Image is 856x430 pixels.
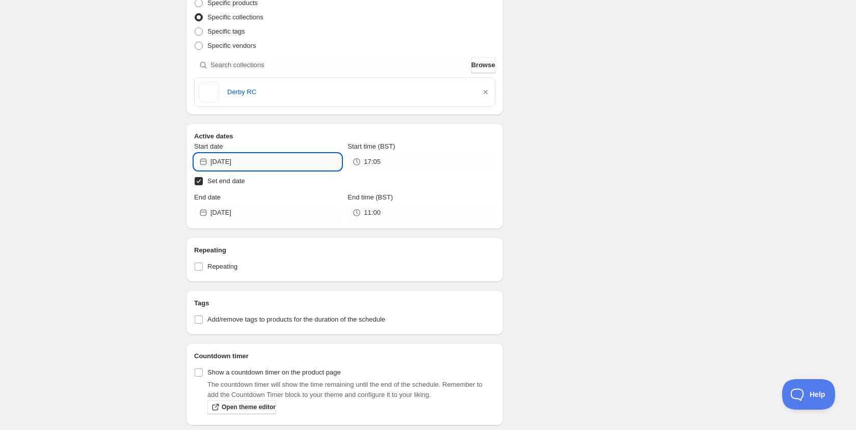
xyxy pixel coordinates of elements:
[471,57,495,73] button: Browse
[207,177,245,185] span: Set end date
[210,57,469,73] input: Search collections
[194,245,495,255] h2: Repeating
[207,380,495,400] p: The countdown timer will show the time remaining until the end of the schedule. Remember to add t...
[207,27,245,35] span: Specific tags
[207,263,237,270] span: Repeating
[207,316,385,323] span: Add/remove tags to products for the duration of the schedule
[207,368,341,376] span: Show a countdown timer on the product page
[194,131,495,141] h2: Active dates
[194,298,495,308] h2: Tags
[194,351,495,361] h2: Countdown timer
[207,400,276,414] a: Open theme editor
[347,193,393,201] span: End time (BST)
[227,87,472,97] a: Derby RC
[347,142,395,150] span: Start time (BST)
[194,193,221,201] span: End date
[207,42,256,49] span: Specific vendors
[194,142,223,150] span: Start date
[207,13,263,21] span: Specific collections
[782,379,836,410] iframe: Toggle Customer Support
[471,60,495,70] span: Browse
[222,403,276,411] span: Open theme editor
